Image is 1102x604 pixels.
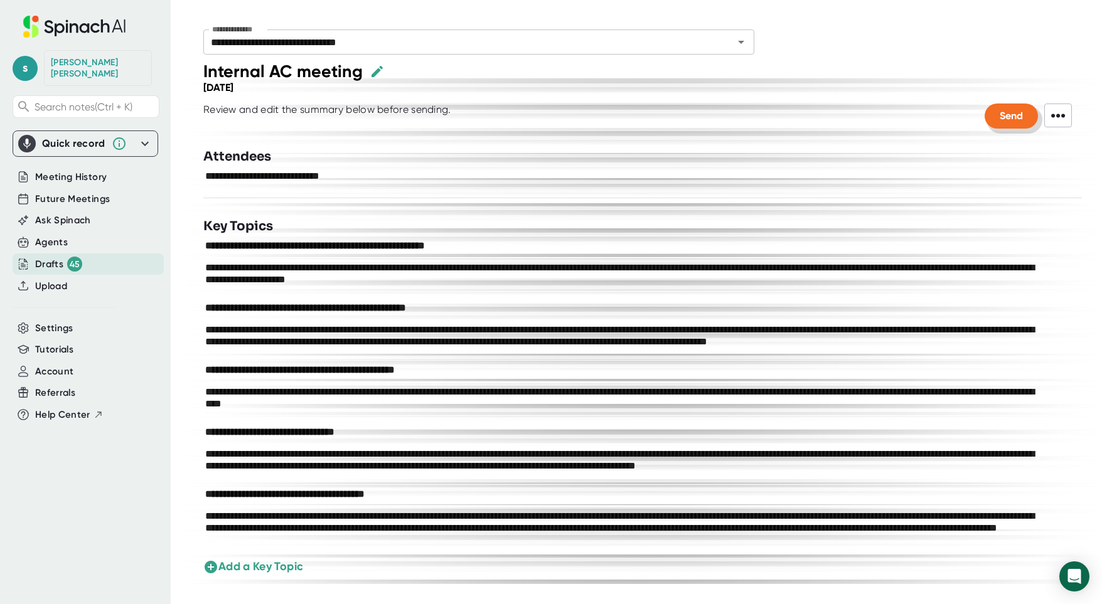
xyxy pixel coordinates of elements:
button: Future Meetings [35,192,110,206]
button: Settings [35,321,73,336]
div: Drafts [35,257,82,272]
div: Review and edit the summary below before sending. [203,103,451,129]
button: Ask Spinach [35,213,91,228]
span: ••• [1044,103,1072,127]
button: Agents [35,235,68,250]
button: Drafts 45 [35,257,82,272]
h3: Attendees [203,147,271,166]
h3: Key Topics [203,217,273,236]
div: Open Intercom Messenger [1059,561,1089,591]
div: Quick record [18,131,152,156]
button: Open [732,33,750,51]
button: Help Center [35,408,104,422]
span: Send [1000,110,1023,122]
div: 45 [67,257,82,272]
div: Internal AC meeting [203,61,363,82]
button: Send [985,103,1038,129]
span: s [13,56,38,81]
button: Meeting History [35,170,107,184]
div: Quick record [42,137,105,150]
button: Tutorials [35,342,73,357]
div: [DATE] [203,82,233,93]
button: Account [35,364,73,379]
button: Referrals [35,386,75,400]
span: Help Center [35,408,90,422]
button: Upload [35,279,67,294]
div: Stephanie Jacquez [51,57,145,79]
span: Search notes (Ctrl + K) [35,101,132,113]
button: Add a Key Topic [203,558,303,575]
